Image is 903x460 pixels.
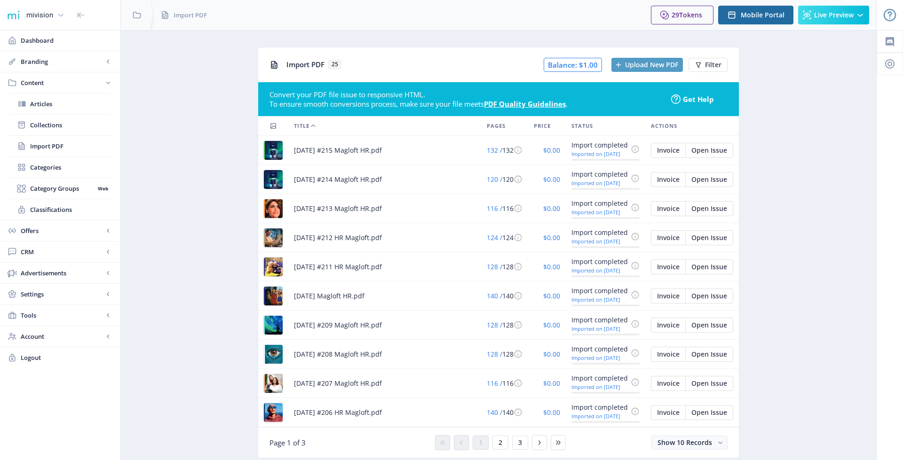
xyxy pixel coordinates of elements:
span: Collections [30,120,111,130]
span: Open Issue [691,380,727,387]
div: Import completed [571,169,628,180]
button: Mobile Portal [718,6,793,24]
a: Edit page [651,261,685,270]
span: $0.00 [543,233,560,242]
img: 7ee4a410-e624-424e-bbaa-33c8f78fe73c.jpg [264,403,283,422]
span: Settings [21,289,103,299]
img: 1bdeaa01-db5e-4aec-8046-0d1e4f476441.jpg [264,141,283,160]
span: Invoice [657,147,680,154]
span: Dashboard [21,36,113,45]
span: Category Groups [30,184,95,193]
span: [DATE] #214 Magloft HR.pdf [294,174,382,185]
button: Open Issue [685,376,733,391]
a: Edit page [685,320,733,328]
span: $0.00 [543,146,560,155]
span: Open Issue [691,234,727,242]
span: Invoice [657,351,680,358]
div: Import completed [571,343,628,355]
button: Invoice [651,143,685,158]
span: [DATE] #207 Magloft HR.pdf [294,378,382,389]
a: Edit page [651,349,685,358]
a: Edit page [685,232,733,241]
span: Pages [487,120,506,132]
span: Invoice [657,321,680,329]
span: 1 [479,439,483,446]
span: Balance: $1.00 [544,58,602,72]
span: Open Issue [691,205,727,212]
button: Invoice [651,318,685,333]
span: [DATE] Magloft HR.pdf [294,290,364,302]
button: Open Issue [685,259,733,274]
span: 124 / [487,233,502,242]
span: [DATE] #208 Magloft HR.pdf [294,349,382,360]
a: Edit page [685,378,733,387]
span: Tokens [679,10,702,19]
span: Page 1 of 3 [269,438,306,447]
a: Edit page [651,407,685,416]
div: Import completed [571,402,628,413]
span: Invoice [657,409,680,416]
button: Invoice [651,259,685,274]
span: Invoice [657,292,680,300]
button: Filter [689,58,728,72]
button: Invoice [651,230,685,245]
a: Get Help [671,94,728,104]
button: Live Preview [798,6,869,24]
button: Open Issue [685,318,733,333]
nb-badge: Web [95,184,111,193]
a: Edit page [685,203,733,212]
span: Import PDF [174,10,207,20]
a: Articles [9,94,111,114]
span: CRM [21,247,103,257]
span: $0.00 [543,320,560,329]
a: Edit page [651,145,685,154]
button: 2 [492,436,508,450]
button: Invoice [651,405,685,420]
div: mivision [26,5,53,25]
a: Classifications [9,199,111,220]
span: Open Issue [691,321,727,329]
span: Open Issue [691,409,727,416]
img: 806636fa-4d5d-4a30-8ac1-1cd56a1f7b8c.jpg [264,257,283,276]
div: Imported on [DATE] [571,180,628,186]
button: Open Issue [685,201,733,216]
span: Show 10 Records [657,438,712,447]
button: 1 [473,436,489,450]
div: 128 [487,320,523,331]
span: Status [571,120,593,132]
span: $0.00 [543,175,560,184]
a: Edit page [651,203,685,212]
span: 140 / [487,291,502,300]
span: Invoice [657,380,680,387]
button: Open Issue [685,172,733,187]
span: [DATE] #206 HR Magloft.pdf [294,407,382,418]
div: Imported on [DATE] [571,326,628,332]
div: Import completed [571,256,628,267]
button: Invoice [651,376,685,391]
span: Invoice [657,263,680,271]
span: $0.00 [543,262,560,271]
a: Edit page [651,320,685,328]
span: Mobile Portal [741,11,784,19]
span: $0.00 [543,291,560,300]
div: Import completed [571,227,628,238]
span: 2 [499,439,502,446]
div: 116 [487,203,523,214]
span: 128 / [487,262,502,271]
span: Offers [21,226,103,235]
div: Convert your PDF file issue to responsive HTML. [269,90,664,99]
div: Imported on [DATE] [571,413,628,419]
span: Invoice [657,176,680,183]
span: Actions [651,120,677,132]
span: Import PDF [30,141,111,151]
span: Open Issue [691,351,727,358]
span: Account [21,332,103,341]
span: 128 / [487,350,502,359]
button: Invoice [651,347,685,362]
button: Invoice [651,201,685,216]
div: Imported on [DATE] [571,238,628,244]
div: Imported on [DATE] [571,384,628,390]
span: 3 [518,439,522,446]
span: [DATE] #211 HR Magloft.pdf [294,261,382,273]
span: $0.00 [543,379,560,388]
